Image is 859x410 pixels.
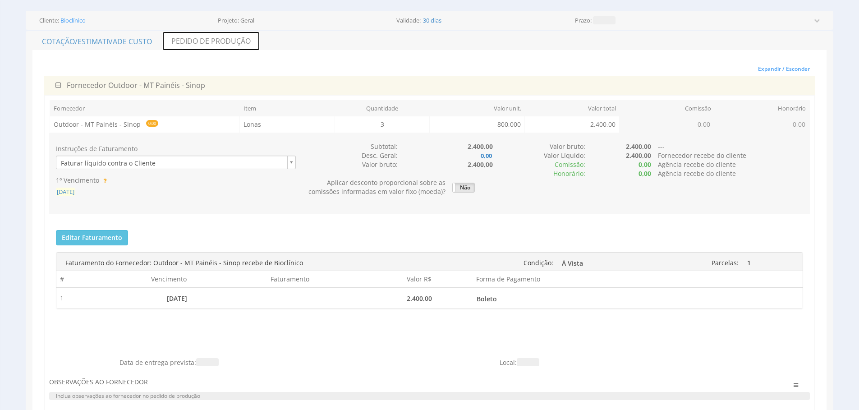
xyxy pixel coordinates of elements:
div: Honorário: [493,169,585,178]
button: Expandir / Esconder [753,62,815,76]
th: Comissão [620,100,715,116]
span: de Custo [117,37,152,46]
td: 800,000 [430,116,524,133]
th: Fornecedor [50,100,240,116]
span: [DATE] [56,188,75,196]
div: Subtotal: [303,142,398,151]
td: 3 [335,116,430,133]
th: # [56,271,69,287]
div: Outdoor - MT Painéis - Sinop [49,80,810,91]
span: Condição: [524,258,553,267]
b: 2.400,00 [626,151,651,160]
b: 2.400,00 [468,142,493,151]
div: Agência recebe do cliente [651,169,809,178]
div: Fornecedor recebe do cliente [651,151,809,160]
div: Aplicar desconto proporcional sobre as comissões informadas em valor fixo (moeda)? [303,178,445,196]
td: 0,00 [714,116,809,133]
label: Projeto: [218,18,239,23]
th: Valor unit. [430,100,525,116]
label: Instruções de Faturamento [56,144,138,153]
span: 0.00 [146,120,158,127]
td: 1 [56,288,69,309]
td: 2.400,00 [524,116,619,133]
th: Valor R$ [314,271,437,287]
div: Valor bruto: [493,142,585,151]
label: Validade: [396,18,421,23]
span: Boleto [477,292,616,306]
th: Quantidade [335,100,430,116]
th: Faturamento [192,271,314,287]
div: Inclua observações ao fornecedor no pedido de produção [49,392,810,400]
div: Valor Líquido: [493,151,585,160]
div: Agência recebe do cliente [651,160,809,169]
a: Pedido de Produção [162,32,260,51]
b: 2.400,00 [626,142,651,151]
span: 30 dias [422,18,442,23]
div: Valor bruto: [303,160,398,169]
div: --- [651,142,809,151]
span: Esta data será utilizada como base para gerar as faturas! [101,176,106,184]
button: Editar Faturamento [56,230,128,245]
b: 0,00 [639,160,651,169]
td: 0,00 [620,116,714,133]
a: Boleto [475,291,618,305]
div: Faturamento do Fornecedor: Outdoor - MT Painéis - Sinop recebe de Bioclínico [59,256,491,270]
th: Forma de Pagamento [436,271,621,287]
b: 2.400,00 [468,160,493,169]
div: Data de entrega prevista: [113,358,430,367]
label: Não [453,183,474,192]
div: : [493,160,585,169]
label: Prazo: [575,18,592,23]
a: Bioclínico [60,18,86,23]
th: Honorário [715,100,810,116]
span: À Vista [562,256,639,270]
label: Cliente: [39,18,59,23]
span: Faturar líquido contra o Cliente [56,156,284,170]
th: Item [240,100,335,116]
a: Faturar líquido contra o Cliente [56,156,296,169]
label: 1º Vencimento [56,176,99,185]
b: 0,00 [639,169,651,178]
th: Vencimento [69,271,192,287]
a: À Vista [560,256,641,269]
span: Parcelas: [712,258,739,267]
div: Desc. Geral: [303,151,398,160]
td: Lonas [240,116,335,133]
a: Cotação/Estimativade Custo [32,32,161,51]
th: Valor total [525,100,620,116]
span: Comissão [555,160,583,169]
b: 0,00 [480,152,493,160]
h3: Observações ao fornecedor [49,378,746,385]
td: Outdoor - MT Painéis - Sinop [50,116,240,133]
span: Fornecedor [67,80,106,90]
div: Local: [493,358,810,367]
span: Geral [240,18,254,23]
